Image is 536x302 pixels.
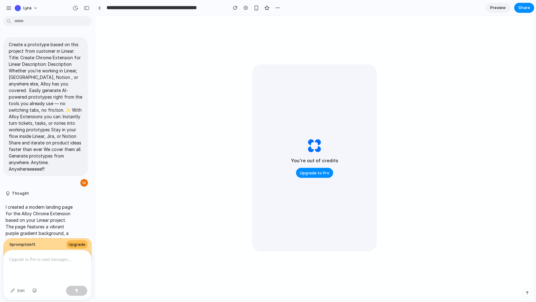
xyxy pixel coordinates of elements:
button: Lyra [12,3,41,13]
button: Share [514,3,534,13]
span: Preview [490,5,506,11]
h2: You're out of credits [291,157,338,164]
span: Upgrade to Pro [300,170,329,176]
span: Upgrade [69,241,85,248]
button: Upgrade to Pro [296,168,333,178]
a: Preview [486,3,510,13]
button: Upgrade [66,240,88,249]
span: 0 prompt s left [9,241,36,248]
p: I created a modern landing page for the Alloy Chrome Extension based on your Linear project. The ... [6,204,74,295]
span: Lyra [23,5,31,11]
p: Create a prototype based on this project from customer in Linear: Title: Create Chrome Extension ... [9,41,82,172]
span: Share [518,5,530,11]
